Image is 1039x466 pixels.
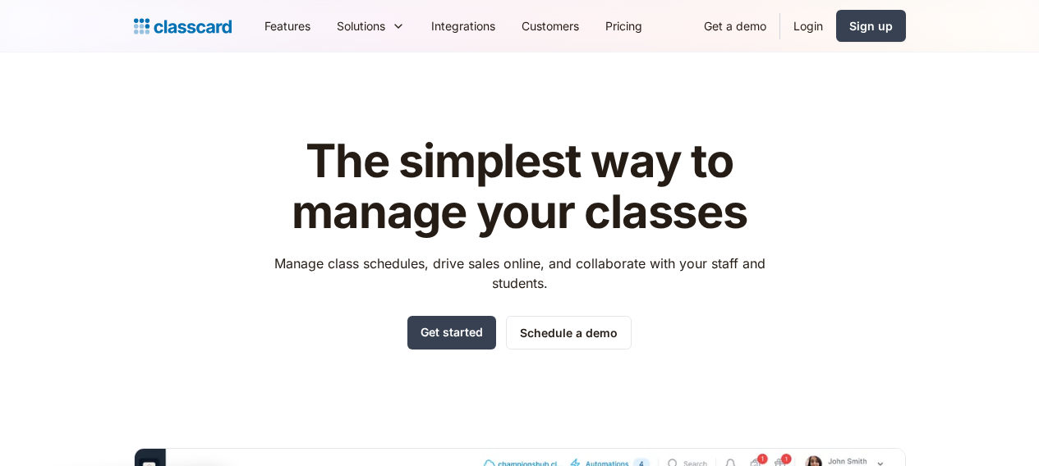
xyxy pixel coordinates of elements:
[134,15,232,38] a: home
[259,136,780,237] h1: The simplest way to manage your classes
[849,17,893,34] div: Sign up
[508,7,592,44] a: Customers
[337,17,385,34] div: Solutions
[780,7,836,44] a: Login
[407,316,496,349] a: Get started
[251,7,324,44] a: Features
[836,10,906,42] a: Sign up
[691,7,779,44] a: Get a demo
[506,316,632,349] a: Schedule a demo
[592,7,655,44] a: Pricing
[259,254,780,293] p: Manage class schedules, drive sales online, and collaborate with your staff and students.
[324,7,418,44] div: Solutions
[418,7,508,44] a: Integrations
